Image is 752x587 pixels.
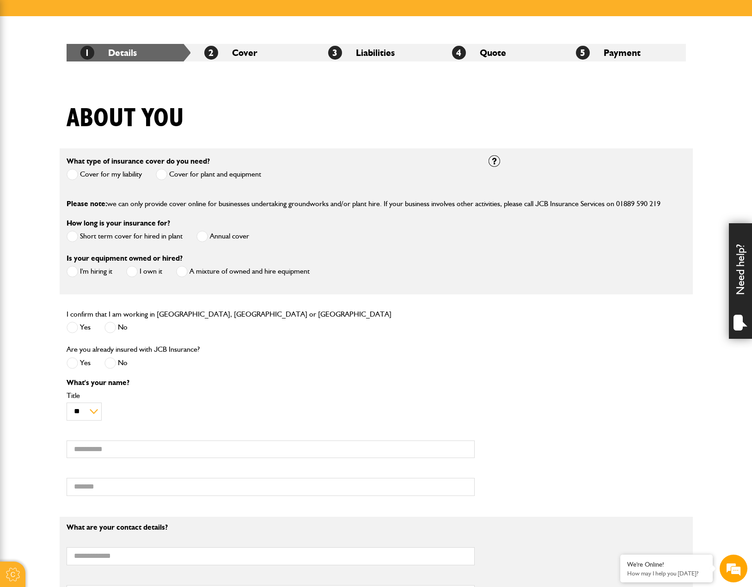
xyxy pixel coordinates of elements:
[67,266,112,277] label: I'm hiring it
[67,231,183,242] label: Short term cover for hired in plant
[67,322,91,333] label: Yes
[12,86,169,106] input: Enter your last name
[152,5,174,27] div: Minimize live chat window
[176,266,310,277] label: A mixture of owned and hire equipment
[67,524,475,531] p: What are your contact details?
[16,51,39,64] img: d_20077148190_company_1631870298795_20077148190
[12,140,169,160] input: Enter your phone number
[126,285,168,297] em: Start Chat
[67,346,200,353] label: Are you already insured with JCB Insurance?
[67,103,184,134] h1: About you
[156,169,261,180] label: Cover for plant and equipment
[67,169,142,180] label: Cover for my liability
[67,255,183,262] label: Is your equipment owned or hired?
[104,322,128,333] label: No
[438,44,562,61] li: Quote
[80,46,94,60] span: 1
[67,392,475,399] label: Title
[314,44,438,61] li: Liabilities
[67,158,210,165] label: What type of insurance cover do you need?
[729,223,752,339] div: Need help?
[67,379,475,386] p: What's your name?
[562,44,686,61] li: Payment
[67,199,107,208] span: Please note:
[67,220,170,227] label: How long is your insurance for?
[627,561,706,569] div: We're Online!
[67,198,686,210] p: we can only provide cover online for businesses undertaking groundworks and/or plant hire. If you...
[67,357,91,369] label: Yes
[104,357,128,369] label: No
[126,266,162,277] label: I own it
[190,44,314,61] li: Cover
[328,46,342,60] span: 3
[204,46,218,60] span: 2
[67,44,190,61] li: Details
[67,311,391,318] label: I confirm that I am working in [GEOGRAPHIC_DATA], [GEOGRAPHIC_DATA] or [GEOGRAPHIC_DATA]
[452,46,466,60] span: 4
[627,570,706,577] p: How may I help you today?
[12,113,169,133] input: Enter your email address
[12,167,169,277] textarea: Type your message and hit 'Enter'
[48,52,155,64] div: Chat with us now
[576,46,590,60] span: 5
[196,231,249,242] label: Annual cover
